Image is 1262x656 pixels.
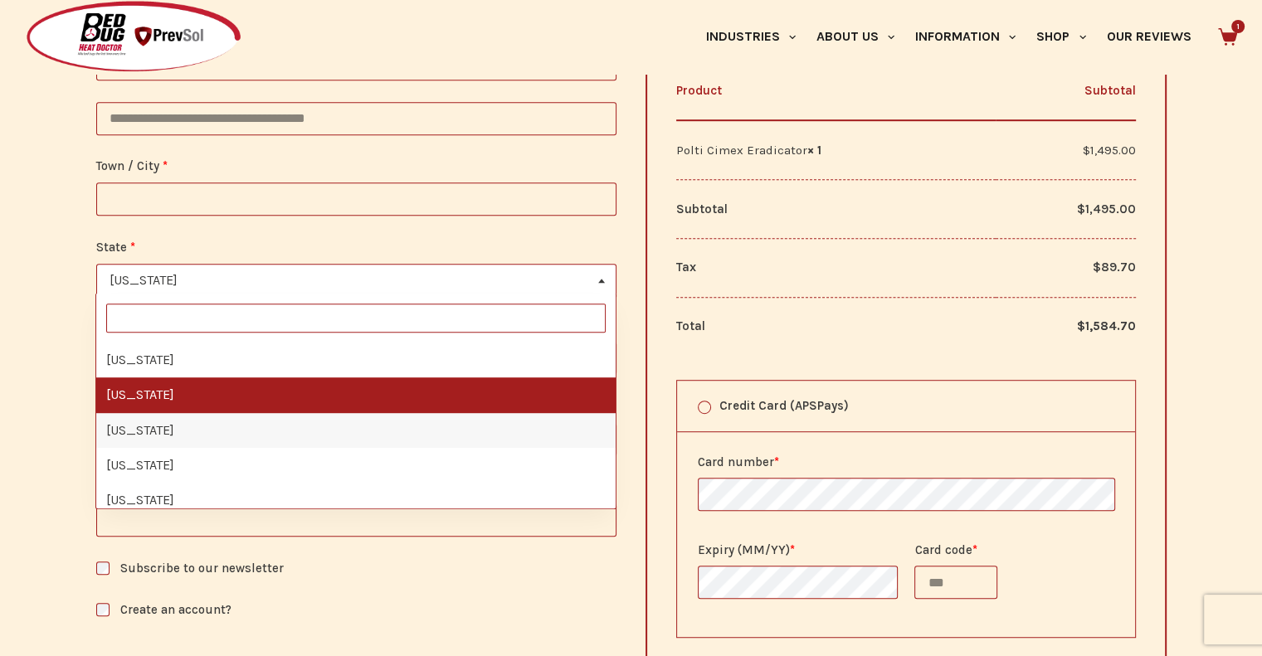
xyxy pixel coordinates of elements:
label: Card number [698,453,1115,472]
bdi: 1,584.70 [1077,318,1136,333]
th: Tax [676,238,996,297]
th: Product [676,62,996,121]
li: [US_STATE] [96,413,616,448]
bdi: 1,495.00 [1083,143,1136,158]
label: Credit Card (APSPays) [677,381,1135,431]
label: Card code [914,541,1114,560]
button: Open LiveChat chat widget [13,7,63,56]
span: 1 [1231,20,1245,33]
span: $ [1077,318,1085,333]
input: Create an account? [96,603,110,616]
th: Subtotal [996,62,1136,121]
span: 89.70 [1093,260,1136,275]
input: Subscribe to our newsletter [96,561,110,575]
td: Polti Cimex Eradicator [676,120,996,179]
span: State [96,264,617,297]
span: $ [1083,143,1090,158]
li: [US_STATE] [96,343,616,377]
span: Michigan [97,265,616,296]
th: Subtotal [676,180,996,239]
label: Town / City [96,156,617,177]
bdi: 1,495.00 [1077,202,1136,216]
span: Create an account? [120,602,231,617]
li: [US_STATE] [96,448,616,483]
th: Total [676,297,996,355]
label: Expiry (MM/YY) [698,541,898,560]
label: State [96,237,617,258]
li: [US_STATE] [96,483,616,518]
strong: × 1 [807,143,821,158]
li: [US_STATE] [96,377,616,412]
span: $ [1077,202,1085,216]
span: $ [1093,260,1101,275]
span: Subscribe to our newsletter [120,561,284,576]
